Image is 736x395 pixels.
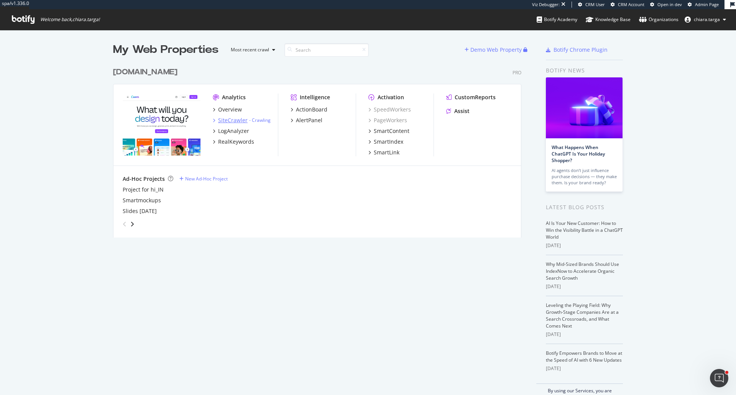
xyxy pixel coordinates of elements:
[374,149,399,156] div: SmartLink
[123,93,200,156] img: canva.com
[222,93,246,101] div: Analytics
[225,44,278,56] button: Most recent crawl
[113,57,527,238] div: grid
[546,66,623,75] div: Botify news
[368,138,403,146] a: SmartIndex
[552,167,617,186] div: AI agents don’t just influence purchase decisions — they make them. Is your brand ready?
[218,127,249,135] div: LogAnalyzer
[249,117,271,123] div: -
[532,2,560,8] div: Viz Debugger:
[546,46,608,54] a: Botify Chrome Plugin
[639,16,678,23] div: Organizations
[688,2,719,8] a: Admin Page
[368,116,407,124] a: PageWorkers
[546,350,622,363] a: Botify Empowers Brands to Move at the Speed of AI with 6 New Updates
[231,48,269,52] div: Most recent crawl
[130,220,135,228] div: angle-right
[378,93,404,101] div: Activation
[368,127,409,135] a: SmartContent
[465,46,523,53] a: Demo Web Property
[546,203,623,211] div: Latest Blog Posts
[123,197,161,204] a: Smartmockups
[578,2,605,8] a: CRM User
[695,2,719,7] span: Admin Page
[123,186,164,193] a: Project for hi_IN
[546,331,623,338] div: [DATE]
[546,77,623,138] img: What Happens When ChatGPT Is Your Holiday Shopper?
[218,116,248,124] div: SiteCrawler
[546,283,623,290] div: [DATE]
[296,106,327,113] div: ActionBoard
[650,2,682,8] a: Open in dev
[657,2,682,7] span: Open in dev
[120,218,130,230] div: angle-left
[218,138,254,146] div: RealKeywords
[470,46,522,54] div: Demo Web Property
[546,220,623,240] a: AI Is Your New Customer: How to Win the Visibility Battle in a ChatGPT World
[537,9,577,30] a: Botify Academy
[546,242,623,249] div: [DATE]
[611,2,644,8] a: CRM Account
[284,43,369,57] input: Search
[40,16,100,23] span: Welcome back, chiara.targa !
[552,144,605,164] a: What Happens When ChatGPT Is Your Holiday Shopper?
[213,116,271,124] a: SiteCrawler- Crawling
[374,127,409,135] div: SmartContent
[368,149,399,156] a: SmartLink
[586,9,631,30] a: Knowledge Base
[113,67,177,78] div: [DOMAIN_NAME]
[368,106,411,113] a: SpeedWorkers
[546,261,619,281] a: Why Mid-Sized Brands Should Use IndexNow to Accelerate Organic Search Growth
[454,107,470,115] div: Assist
[546,302,619,329] a: Leveling the Playing Field: Why Growth-Stage Companies Are at a Search Crossroads, and What Comes...
[123,175,165,183] div: Ad-Hoc Projects
[446,107,470,115] a: Assist
[618,2,644,7] span: CRM Account
[586,16,631,23] div: Knowledge Base
[374,138,403,146] div: SmartIndex
[291,116,322,124] a: AlertPanel
[113,67,181,78] a: [DOMAIN_NAME]
[639,9,678,30] a: Organizations
[252,117,271,123] a: Crawling
[300,93,330,101] div: Intelligence
[213,138,254,146] a: RealKeywords
[678,13,732,26] button: chiara.targa
[554,46,608,54] div: Botify Chrome Plugin
[213,127,249,135] a: LogAnalyzer
[218,106,242,113] div: Overview
[710,369,728,387] iframe: Intercom live chat
[291,106,327,113] a: ActionBoard
[513,69,521,76] div: Pro
[185,175,228,182] div: New Ad-Hoc Project
[446,93,496,101] a: CustomReports
[465,44,523,56] button: Demo Web Property
[455,93,496,101] div: CustomReports
[113,42,219,57] div: My Web Properties
[179,175,228,182] a: New Ad-Hoc Project
[213,106,242,113] a: Overview
[546,365,623,372] div: [DATE]
[123,207,157,215] a: Slides [DATE]
[296,116,322,124] div: AlertPanel
[585,2,605,7] span: CRM User
[694,16,720,23] span: chiara.targa
[537,16,577,23] div: Botify Academy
